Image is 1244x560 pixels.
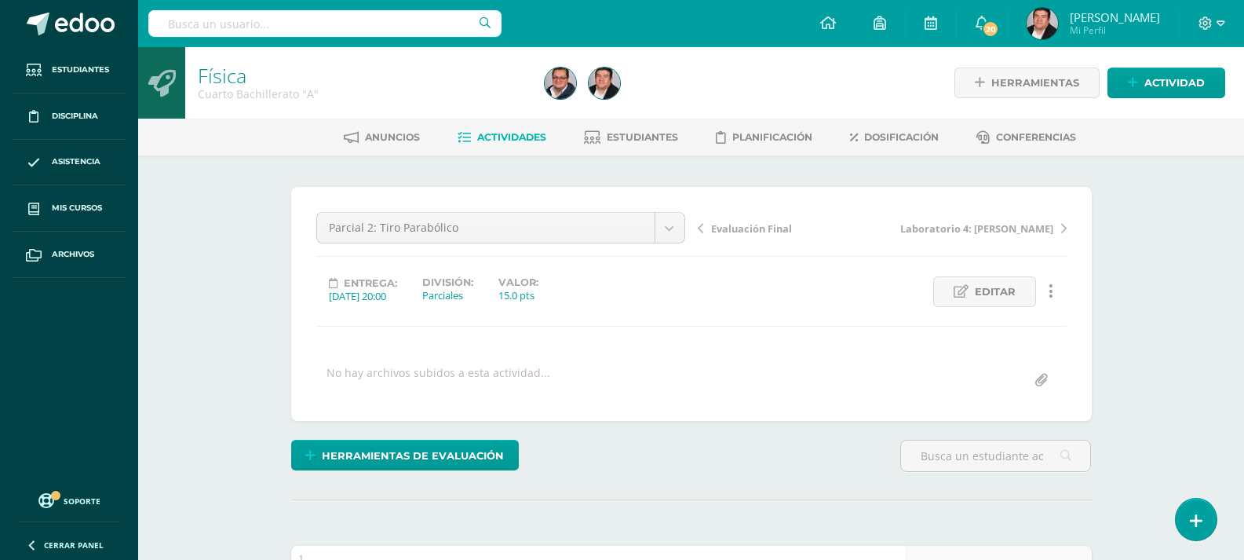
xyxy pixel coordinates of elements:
[498,276,538,288] label: Valor:
[982,20,999,38] span: 20
[975,277,1016,306] span: Editar
[64,496,100,507] span: Soporte
[422,288,473,302] div: Parciales
[477,131,546,143] span: Actividades
[13,140,126,186] a: Asistencia
[954,68,1100,98] a: Herramientas
[422,276,473,288] label: División:
[52,110,98,123] span: Disciplina
[850,125,939,150] a: Dosificación
[716,125,812,150] a: Planificación
[13,47,126,93] a: Estudiantes
[52,202,102,214] span: Mis cursos
[44,540,104,551] span: Cerrar panel
[291,440,519,470] a: Herramientas de evaluación
[322,441,504,470] span: Herramientas de evaluación
[1027,8,1058,39] img: 8bea78a11afb96288084d23884a19f38.png
[1070,24,1160,37] span: Mi Perfil
[1070,9,1160,25] span: [PERSON_NAME]
[458,125,546,150] a: Actividades
[344,277,397,289] span: Entrega:
[882,220,1067,236] a: Laboratorio 4: [PERSON_NAME]
[901,441,1090,471] input: Busca un estudiante aquí...
[365,131,420,143] span: Anuncios
[329,213,643,243] span: Parcial 2: Tiro Parabólico
[498,288,538,302] div: 15.0 pts
[19,489,119,511] a: Soporte
[13,185,126,232] a: Mis cursos
[607,131,678,143] span: Estudiantes
[900,221,1053,236] span: Laboratorio 4: [PERSON_NAME]
[52,64,109,76] span: Estudiantes
[198,86,526,101] div: Cuarto Bachillerato 'A'
[317,213,684,243] a: Parcial 2: Tiro Parabólico
[1144,68,1205,97] span: Actividad
[13,93,126,140] a: Disciplina
[711,221,792,236] span: Evaluación Final
[864,131,939,143] span: Dosificación
[52,248,94,261] span: Archivos
[344,125,420,150] a: Anuncios
[329,289,397,303] div: [DATE] 20:00
[198,62,246,89] a: Física
[589,68,620,99] img: 8bea78a11afb96288084d23884a19f38.png
[198,64,526,86] h1: Física
[1107,68,1225,98] a: Actividad
[996,131,1076,143] span: Conferencias
[148,10,502,37] input: Busca un usuario...
[976,125,1076,150] a: Conferencias
[584,125,678,150] a: Estudiantes
[732,131,812,143] span: Planificación
[13,232,126,278] a: Archivos
[991,68,1079,97] span: Herramientas
[327,365,550,396] div: No hay archivos subidos a esta actividad...
[52,156,100,168] span: Asistencia
[545,68,576,99] img: fe380b2d4991993556c9ea662cc53567.png
[698,220,882,236] a: Evaluación Final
